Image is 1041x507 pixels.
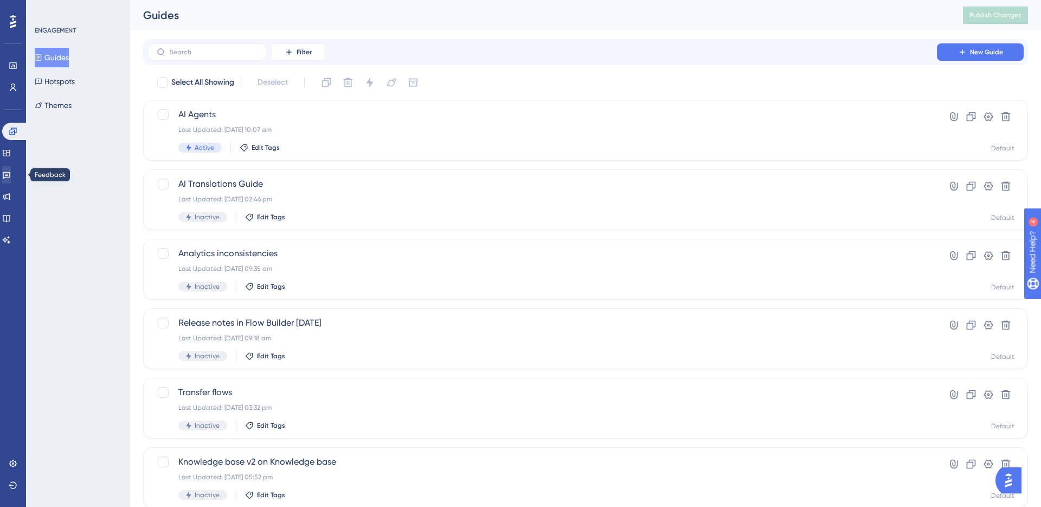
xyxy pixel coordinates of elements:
div: ENGAGEMENT [35,26,76,35]
span: Edit Tags [257,491,285,499]
div: Default [991,352,1014,361]
input: Search [170,48,258,56]
span: Edit Tags [257,213,285,221]
span: Filter [297,48,312,56]
iframe: UserGuiding AI Assistant Launcher [995,464,1028,497]
div: Default [991,144,1014,153]
div: Default [991,213,1014,222]
span: New Guide [970,48,1003,56]
button: Filter [271,43,325,61]
button: Hotspots [35,72,75,91]
button: Themes [35,96,72,115]
button: Deselect [248,73,298,92]
button: Edit Tags [240,143,280,152]
span: Inactive [195,421,220,430]
button: Edit Tags [245,421,285,430]
span: AI Translations Guide [178,178,906,191]
div: Last Updated: [DATE] 09:18 am [178,334,906,343]
span: Select All Showing [171,76,234,89]
div: 4 [75,5,79,14]
span: Edit Tags [257,421,285,430]
button: Guides [35,48,69,67]
button: Edit Tags [245,213,285,221]
span: Analytics inconsistencies [178,247,906,260]
span: AI Agents [178,108,906,121]
span: Active [195,143,214,152]
button: Edit Tags [245,282,285,291]
span: Release notes in Flow Builder [DATE] [178,316,906,329]
span: Transfer flows [178,386,906,399]
div: Default [991,491,1014,500]
button: Edit Tags [245,352,285,360]
div: Last Updated: [DATE] 10:07 am [178,125,906,134]
span: Inactive [195,282,220,291]
div: Last Updated: [DATE] 05:52 pm [178,473,906,481]
span: Inactive [195,213,220,221]
div: Last Updated: [DATE] 03:32 pm [178,403,906,412]
div: Default [991,283,1014,291]
div: Last Updated: [DATE] 09:35 am [178,264,906,273]
span: Knowledge base v2 on Knowledge base [178,455,906,468]
div: Default [991,422,1014,430]
span: Edit Tags [257,352,285,360]
div: Last Updated: [DATE] 02:46 pm [178,195,906,204]
div: Guides [143,8,936,23]
span: Inactive [195,491,220,499]
span: Inactive [195,352,220,360]
span: Publish Changes [969,11,1021,20]
span: Need Help? [25,3,68,16]
button: New Guide [937,43,1024,61]
span: Deselect [258,76,288,89]
span: Edit Tags [257,282,285,291]
span: Edit Tags [252,143,280,152]
button: Edit Tags [245,491,285,499]
button: Publish Changes [963,7,1028,24]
